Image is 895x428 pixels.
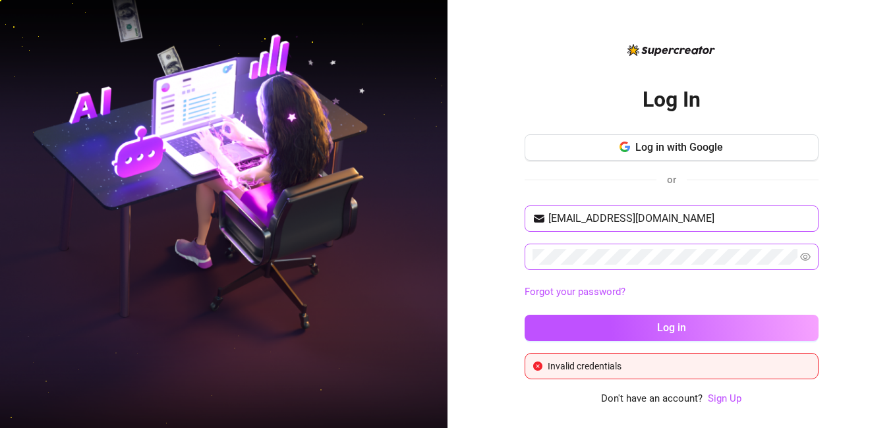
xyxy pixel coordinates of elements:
div: Invalid credentials [548,359,810,373]
span: Log in with Google [635,141,723,153]
button: Log in [525,315,819,341]
input: Your email [548,211,811,227]
span: eye [800,252,811,262]
span: or [667,174,676,186]
h2: Log In [643,86,701,113]
img: logo-BBDzfeDw.svg [627,44,715,56]
a: Forgot your password? [525,284,819,300]
span: Don't have an account? [601,391,703,407]
span: close-circle [533,361,542,371]
a: Forgot your password? [525,286,625,298]
a: Sign Up [708,391,741,407]
span: Log in [657,321,686,334]
button: Log in with Google [525,134,819,161]
a: Sign Up [708,392,741,404]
